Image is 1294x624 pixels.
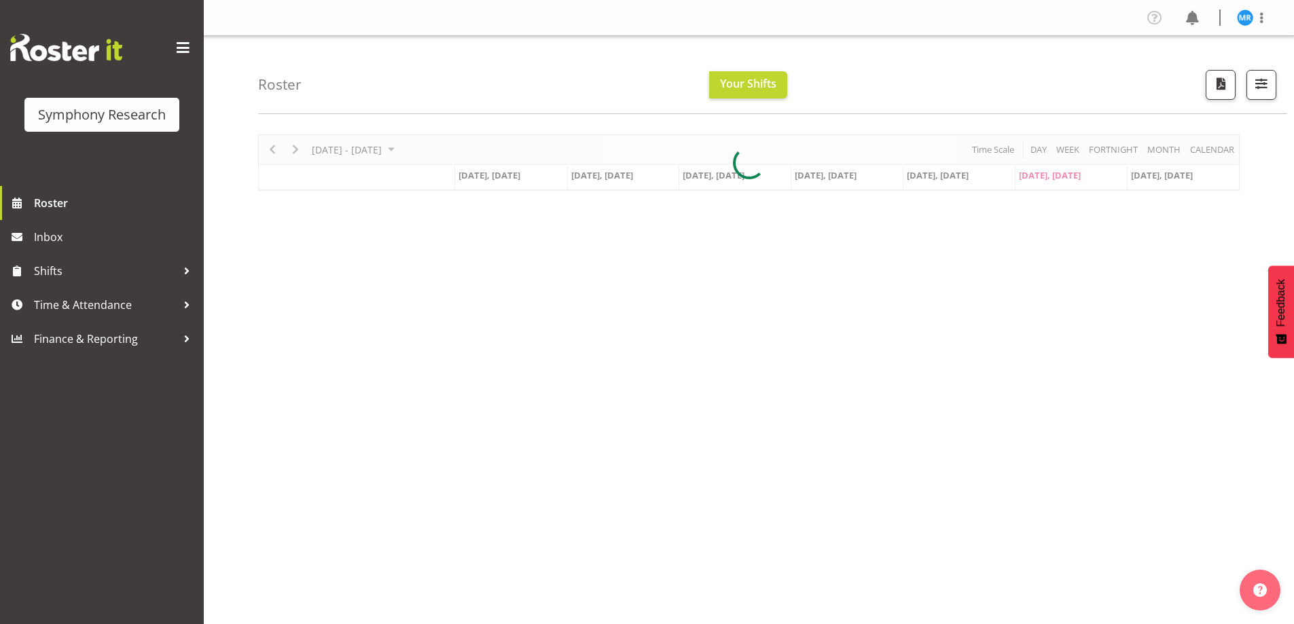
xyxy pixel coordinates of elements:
[720,76,776,91] span: Your Shifts
[1268,265,1294,358] button: Feedback - Show survey
[1237,10,1253,26] img: michael-robinson11856.jpg
[34,295,177,315] span: Time & Attendance
[1275,279,1287,327] span: Feedback
[1246,70,1276,100] button: Filter Shifts
[1206,70,1236,100] button: Download a PDF of the roster according to the set date range.
[258,77,302,92] h4: Roster
[34,193,197,213] span: Roster
[10,34,122,61] img: Rosterit website logo
[34,227,197,247] span: Inbox
[38,105,166,125] div: Symphony Research
[34,329,177,349] span: Finance & Reporting
[1253,583,1267,597] img: help-xxl-2.png
[709,71,787,98] button: Your Shifts
[34,261,177,281] span: Shifts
